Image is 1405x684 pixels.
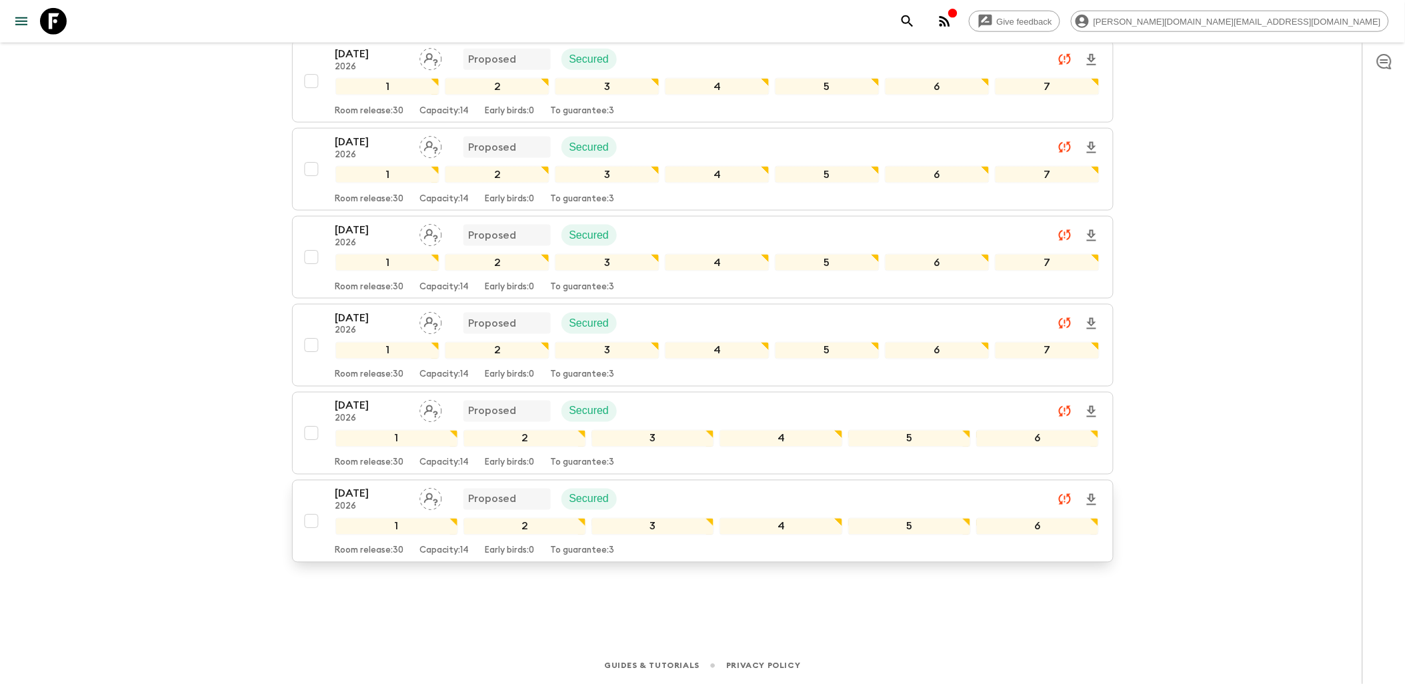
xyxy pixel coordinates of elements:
[335,502,409,513] p: 2026
[569,227,609,243] p: Secured
[555,342,659,359] div: 3
[1084,228,1100,244] svg: Download Onboarding
[485,370,535,381] p: Early birds: 0
[555,78,659,95] div: 3
[1057,51,1073,67] svg: Unable to sync - Check prices and secured
[894,8,921,35] button: search adventures
[720,518,842,535] div: 4
[420,194,469,205] p: Capacity: 14
[995,342,1100,359] div: 7
[848,430,971,447] div: 5
[885,78,990,95] div: 6
[469,51,517,67] p: Proposed
[561,489,617,510] div: Secured
[990,17,1060,27] span: Give feedback
[292,480,1114,563] button: [DATE]2026Assign pack leaderProposedSecured123456Room release:30Capacity:14Early birds:0To guaran...
[335,106,404,117] p: Room release: 30
[1086,17,1388,27] span: [PERSON_NAME][DOMAIN_NAME][EMAIL_ADDRESS][DOMAIN_NAME]
[485,106,535,117] p: Early birds: 0
[419,228,442,239] span: Assign pack leader
[419,52,442,63] span: Assign pack leader
[463,430,586,447] div: 2
[976,518,1099,535] div: 6
[292,304,1114,387] button: [DATE]2026Assign pack leaderProposedSecured1234567Room release:30Capacity:14Early birds:0To guara...
[8,8,35,35] button: menu
[335,254,440,271] div: 1
[469,403,517,419] p: Proposed
[292,216,1114,299] button: [DATE]2026Assign pack leaderProposedSecured1234567Room release:30Capacity:14Early birds:0To guara...
[335,78,440,95] div: 1
[419,404,442,415] span: Assign pack leader
[463,518,586,535] div: 2
[335,282,404,293] p: Room release: 30
[335,486,409,502] p: [DATE]
[469,315,517,331] p: Proposed
[335,342,440,359] div: 1
[420,282,469,293] p: Capacity: 14
[665,166,770,183] div: 4
[885,254,990,271] div: 6
[292,128,1114,211] button: [DATE]2026Assign pack leaderProposedSecured1234567Room release:30Capacity:14Early birds:0To guara...
[445,254,549,271] div: 2
[335,166,440,183] div: 1
[469,227,517,243] p: Proposed
[485,282,535,293] p: Early birds: 0
[591,430,714,447] div: 3
[775,166,880,183] div: 5
[551,458,615,469] p: To guarantee: 3
[445,78,549,95] div: 2
[995,78,1100,95] div: 7
[591,518,714,535] div: 3
[569,491,609,507] p: Secured
[445,166,549,183] div: 2
[419,492,442,503] span: Assign pack leader
[555,166,659,183] div: 3
[561,49,617,70] div: Secured
[420,458,469,469] p: Capacity: 14
[1071,11,1389,32] div: [PERSON_NAME][DOMAIN_NAME][EMAIL_ADDRESS][DOMAIN_NAME]
[551,546,615,557] p: To guarantee: 3
[604,659,699,673] a: Guides & Tutorials
[335,134,409,150] p: [DATE]
[775,78,880,95] div: 5
[976,430,1099,447] div: 6
[469,491,517,507] p: Proposed
[335,150,409,161] p: 2026
[420,370,469,381] p: Capacity: 14
[335,46,409,62] p: [DATE]
[665,342,770,359] div: 4
[485,458,535,469] p: Early birds: 0
[1084,140,1100,156] svg: Download Onboarding
[1057,491,1073,507] svg: Unable to sync - Check prices and secured
[335,222,409,238] p: [DATE]
[335,546,404,557] p: Room release: 30
[420,546,469,557] p: Capacity: 14
[551,106,615,117] p: To guarantee: 3
[469,139,517,155] p: Proposed
[569,139,609,155] p: Secured
[1084,492,1100,508] svg: Download Onboarding
[419,140,442,151] span: Assign pack leader
[335,518,458,535] div: 1
[445,342,549,359] div: 2
[1057,315,1073,331] svg: Unable to sync - Check prices and secured
[335,326,409,337] p: 2026
[335,430,458,447] div: 1
[848,518,971,535] div: 5
[885,342,990,359] div: 6
[1057,403,1073,419] svg: Unable to sync - Check prices and secured
[561,137,617,158] div: Secured
[551,282,615,293] p: To guarantee: 3
[551,370,615,381] p: To guarantee: 3
[335,370,404,381] p: Room release: 30
[569,51,609,67] p: Secured
[885,166,990,183] div: 6
[555,254,659,271] div: 3
[726,659,800,673] a: Privacy Policy
[292,40,1114,123] button: [DATE]2026Assign pack leaderProposedSecured1234567Room release:30Capacity:14Early birds:0To guara...
[775,342,880,359] div: 5
[335,62,409,73] p: 2026
[665,78,770,95] div: 4
[665,254,770,271] div: 4
[561,401,617,422] div: Secured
